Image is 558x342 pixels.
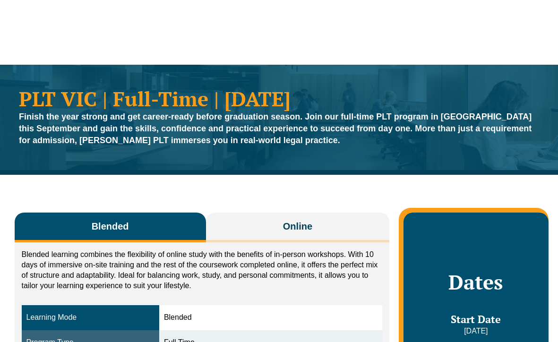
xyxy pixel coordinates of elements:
span: Online [283,220,312,233]
span: Blended [92,220,129,233]
h2: Dates [413,270,539,294]
div: Blended [164,312,378,323]
h1: PLT VIC | Full-Time | [DATE] [19,88,539,109]
div: Learning Mode [26,312,155,323]
span: Start Date [451,312,501,326]
p: [DATE] [413,326,539,336]
strong: Finish the year strong and get career-ready before graduation season. Join our full-time PLT prog... [19,112,532,145]
p: Blended learning combines the flexibility of online study with the benefits of in-person workshop... [22,249,383,291]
